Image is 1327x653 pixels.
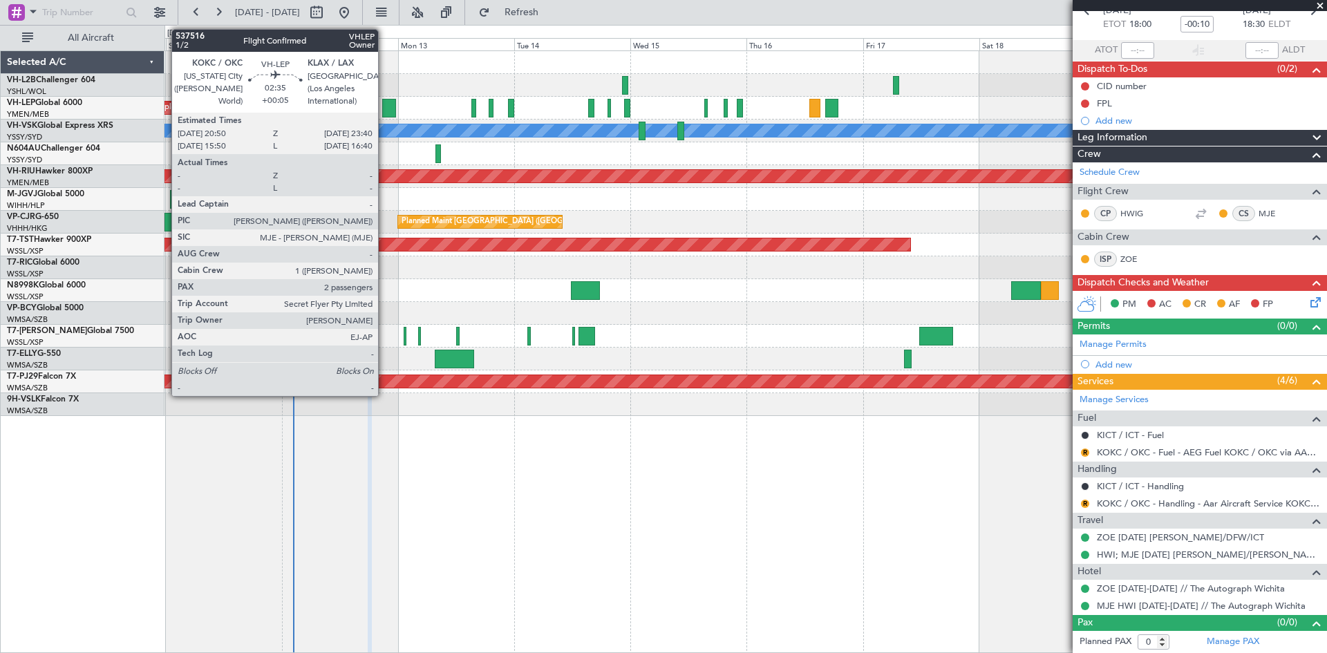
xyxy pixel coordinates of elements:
a: ZOE [DATE] [PERSON_NAME]/DFW/ICT [1097,531,1264,543]
span: 18:30 [1243,18,1265,32]
span: Travel [1077,513,1103,529]
div: CID number [1097,80,1147,92]
span: Cabin Crew [1077,229,1129,245]
a: WMSA/SZB [7,314,48,325]
span: Flight Crew [1077,184,1129,200]
a: T7-ELLYG-550 [7,350,61,358]
div: Fri 17 [863,38,979,50]
span: Dispatch To-Dos [1077,61,1147,77]
a: YSHL/WOL [7,86,46,97]
a: VH-RIUHawker 800XP [7,167,93,176]
span: ATOT [1095,44,1118,57]
a: VP-BCYGlobal 5000 [7,304,84,312]
label: Planned PAX [1080,635,1131,649]
a: WSSL/XSP [7,292,44,302]
a: Manage Services [1080,393,1149,407]
a: T7-PJ29Falcon 7X [7,372,76,381]
div: ISP [1094,252,1117,267]
a: WMSA/SZB [7,383,48,393]
span: Permits [1077,319,1110,334]
div: Sat 18 [979,38,1095,50]
button: All Aircraft [15,27,150,49]
a: ZOE [DATE]-[DATE] // The Autograph Wichita [1097,583,1285,594]
a: YMEN/MEB [7,109,49,120]
a: KICT / ICT - Handling [1097,480,1184,492]
a: KOKC / OKC - Fuel - AEG Fuel KOKC / OKC via AAR (EJ Asia Only) [1097,446,1320,458]
span: (4/6) [1277,373,1297,388]
button: R [1081,500,1089,508]
span: AF [1229,298,1240,312]
div: Sun 12 [282,38,398,50]
a: Manage Permits [1080,338,1147,352]
a: HWI; MJE [DATE] [PERSON_NAME]/[PERSON_NAME]/DFW/ICT [1097,549,1320,560]
span: VH-L2B [7,76,36,84]
div: Unplanned Maint Wichita (Wichita Mid-continent) [155,97,326,118]
span: FP [1263,298,1273,312]
a: YSSY/SYD [7,132,42,142]
a: VP-CJRG-650 [7,213,59,221]
span: ETOT [1103,18,1126,32]
span: Services [1077,374,1113,390]
span: N8998K [7,281,39,290]
input: --:-- [1121,42,1154,59]
span: [DATE] - [DATE] [235,6,300,19]
span: VH-RIU [7,167,35,176]
span: CR [1194,298,1206,312]
a: T7-TSTHawker 900XP [7,236,91,244]
div: CS [1232,206,1255,221]
span: Hotel [1077,564,1101,580]
a: WSSL/XSP [7,337,44,348]
button: R [1081,448,1089,457]
a: WSSL/XSP [7,246,44,256]
div: Wed 15 [630,38,746,50]
a: M-JGVJGlobal 5000 [7,190,84,198]
a: KICT / ICT - Fuel [1097,429,1164,441]
span: M-JGVJ [7,190,37,198]
a: VH-L2BChallenger 604 [7,76,95,84]
span: All Aircraft [36,33,146,43]
a: Schedule Crew [1080,166,1140,180]
span: 18:00 [1129,18,1151,32]
span: 9H-VSLK [7,395,41,404]
div: Sat 11 [166,38,282,50]
span: VH-LEP [7,99,35,107]
span: Leg Information [1077,130,1147,146]
span: T7-TST [7,236,34,244]
a: MJE [1259,207,1290,220]
span: T7-ELLY [7,350,37,358]
a: YSSY/SYD [7,155,42,165]
span: T7-[PERSON_NAME] [7,327,87,335]
a: HWIG [1120,207,1151,220]
span: (0/2) [1277,61,1297,76]
div: Add new [1095,359,1320,370]
span: T7-PJ29 [7,372,38,381]
a: WSSL/XSP [7,269,44,279]
a: N604AUChallenger 604 [7,144,100,153]
span: (0/0) [1277,615,1297,630]
span: PM [1122,298,1136,312]
a: ZOE [1120,253,1151,265]
a: VHHH/HKG [7,223,48,234]
span: AC [1159,298,1171,312]
span: VH-VSK [7,122,37,130]
a: KOKC / OKC - Handling - Aar Aircraft Service KOKC / OKC [1097,498,1320,509]
span: Pax [1077,615,1093,631]
span: [DATE] [1103,4,1131,18]
a: WMSA/SZB [7,406,48,416]
span: Dispatch Checks and Weather [1077,275,1209,291]
span: [DATE] [1243,4,1271,18]
span: Handling [1077,462,1117,477]
div: Thu 16 [746,38,863,50]
a: N8998KGlobal 6000 [7,281,86,290]
a: WMSA/SZB [7,360,48,370]
div: Planned Maint [GEOGRAPHIC_DATA] ([GEOGRAPHIC_DATA] Intl) [402,211,632,232]
span: VP-CJR [7,213,35,221]
a: VH-VSKGlobal Express XRS [7,122,113,130]
div: CP [1094,206,1117,221]
div: FPL [1097,97,1112,109]
a: Manage PAX [1207,635,1259,649]
div: Tue 14 [514,38,630,50]
span: Refresh [493,8,551,17]
span: T7-RIC [7,258,32,267]
input: Trip Number [42,2,122,23]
